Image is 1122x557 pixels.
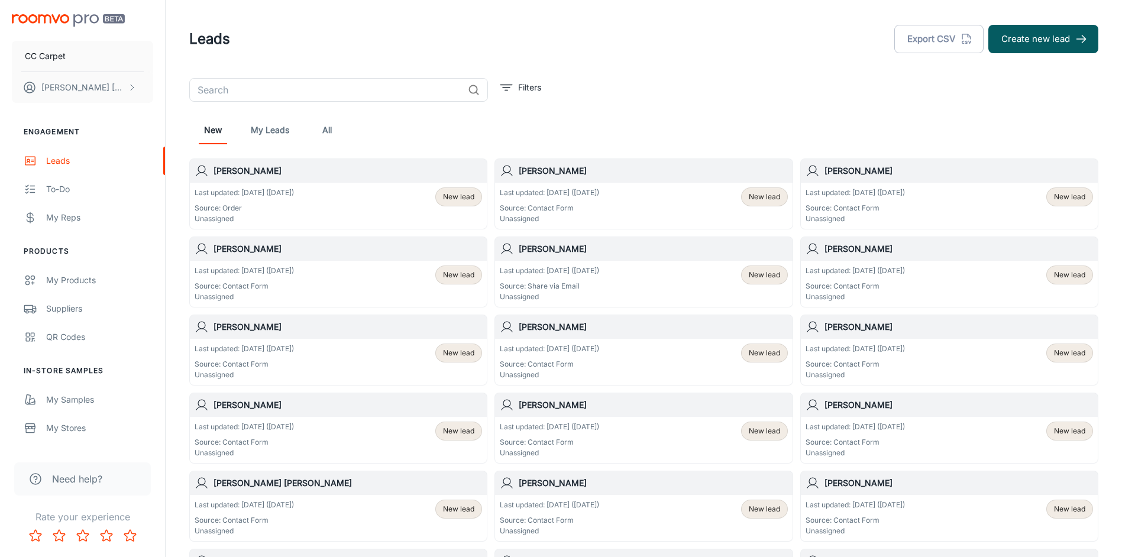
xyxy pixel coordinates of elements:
p: Unassigned [500,370,599,380]
span: New lead [1054,504,1085,514]
p: Unassigned [500,292,599,302]
span: New lead [443,348,474,358]
p: Source: Contact Form [806,359,905,370]
p: Last updated: [DATE] ([DATE]) [806,344,905,354]
span: New lead [749,192,780,202]
span: New lead [1054,348,1085,358]
h6: [PERSON_NAME] [519,399,787,412]
p: Source: Contact Form [195,281,294,292]
p: Last updated: [DATE] ([DATE]) [500,265,599,276]
a: [PERSON_NAME]Last updated: [DATE] ([DATE])Source: OrderUnassignedNew lead [189,158,487,229]
a: [PERSON_NAME] [PERSON_NAME]Last updated: [DATE] ([DATE])Source: Contact FormUnassignedNew lead [189,471,487,542]
p: Unassigned [806,526,905,536]
button: [PERSON_NAME] [PERSON_NAME] [12,72,153,103]
span: New lead [443,270,474,280]
div: My Samples [46,393,153,406]
p: Filters [518,81,541,94]
a: [PERSON_NAME]Last updated: [DATE] ([DATE])Source: Contact FormUnassignedNew lead [189,237,487,307]
a: [PERSON_NAME]Last updated: [DATE] ([DATE])Source: Contact FormUnassignedNew lead [494,315,793,386]
a: [PERSON_NAME]Last updated: [DATE] ([DATE])Source: Contact FormUnassignedNew lead [800,315,1098,386]
span: Need help? [52,472,102,486]
p: Last updated: [DATE] ([DATE]) [500,187,599,198]
h6: [PERSON_NAME] [519,242,787,255]
p: Last updated: [DATE] ([DATE]) [806,422,905,432]
p: Last updated: [DATE] ([DATE]) [500,422,599,432]
h1: Leads [189,28,230,50]
p: Source: Contact Form [195,359,294,370]
button: Rate 3 star [71,524,95,548]
button: filter [497,78,544,97]
p: Source: Contact Form [500,203,599,213]
p: Unassigned [806,292,905,302]
a: [PERSON_NAME]Last updated: [DATE] ([DATE])Source: Contact FormUnassignedNew lead [189,393,487,464]
button: Create new lead [988,25,1098,53]
p: Unassigned [195,213,294,224]
h6: [PERSON_NAME] [519,477,787,490]
p: Rate your experience [9,510,156,524]
p: Last updated: [DATE] ([DATE]) [195,187,294,198]
a: [PERSON_NAME]Last updated: [DATE] ([DATE])Source: Contact FormUnassignedNew lead [800,471,1098,542]
h6: [PERSON_NAME] [824,399,1093,412]
p: Unassigned [806,213,905,224]
p: Source: Contact Form [806,515,905,526]
span: New lead [443,192,474,202]
button: Rate 2 star [47,524,71,548]
p: Last updated: [DATE] ([DATE]) [195,422,294,432]
p: Source: Order [195,203,294,213]
div: Leads [46,154,153,167]
div: To-do [46,183,153,196]
div: QR Codes [46,331,153,344]
h6: [PERSON_NAME] [214,399,482,412]
p: Unassigned [195,370,294,380]
a: [PERSON_NAME]Last updated: [DATE] ([DATE])Source: Contact FormUnassignedNew lead [494,393,793,464]
h6: [PERSON_NAME] [824,164,1093,177]
p: Unassigned [500,526,599,536]
p: Source: Share via Email [500,281,599,292]
p: CC Carpet [25,50,66,63]
h6: [PERSON_NAME] [214,320,482,333]
span: New lead [749,348,780,358]
h6: [PERSON_NAME] [519,164,787,177]
p: [PERSON_NAME] [PERSON_NAME] [41,81,125,94]
p: Last updated: [DATE] ([DATE]) [195,344,294,354]
p: Last updated: [DATE] ([DATE]) [195,265,294,276]
h6: [PERSON_NAME] [519,320,787,333]
button: Rate 1 star [24,524,47,548]
h6: [PERSON_NAME] [214,164,482,177]
div: Suppliers [46,302,153,315]
span: New lead [1054,426,1085,436]
a: New [199,116,227,144]
button: Rate 5 star [118,524,142,548]
span: New lead [1054,192,1085,202]
p: Last updated: [DATE] ([DATE]) [500,344,599,354]
div: My Reps [46,211,153,224]
span: New lead [749,426,780,436]
a: My Leads [251,116,289,144]
p: Source: Contact Form [806,281,905,292]
p: Unassigned [195,526,294,536]
p: Source: Contact Form [500,515,599,526]
a: All [313,116,341,144]
a: [PERSON_NAME]Last updated: [DATE] ([DATE])Source: Contact FormUnassignedNew lead [494,158,793,229]
button: Rate 4 star [95,524,118,548]
h6: [PERSON_NAME] [824,320,1093,333]
p: Unassigned [500,448,599,458]
p: Source: Contact Form [500,437,599,448]
h6: [PERSON_NAME] [PERSON_NAME] [214,477,482,490]
a: [PERSON_NAME]Last updated: [DATE] ([DATE])Source: Contact FormUnassignedNew lead [800,393,1098,464]
p: Unassigned [500,213,599,224]
input: Search [189,78,463,102]
p: Unassigned [806,448,905,458]
span: New lead [1054,270,1085,280]
p: Last updated: [DATE] ([DATE]) [195,500,294,510]
img: Roomvo PRO Beta [12,14,125,27]
div: My Stores [46,422,153,435]
button: CC Carpet [12,41,153,72]
p: Last updated: [DATE] ([DATE]) [806,500,905,510]
p: Last updated: [DATE] ([DATE]) [806,265,905,276]
p: Source: Contact Form [500,359,599,370]
p: Unassigned [806,370,905,380]
button: Export CSV [894,25,984,53]
span: New lead [749,504,780,514]
a: [PERSON_NAME]Last updated: [DATE] ([DATE])Source: Share via EmailUnassignedNew lead [494,237,793,307]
